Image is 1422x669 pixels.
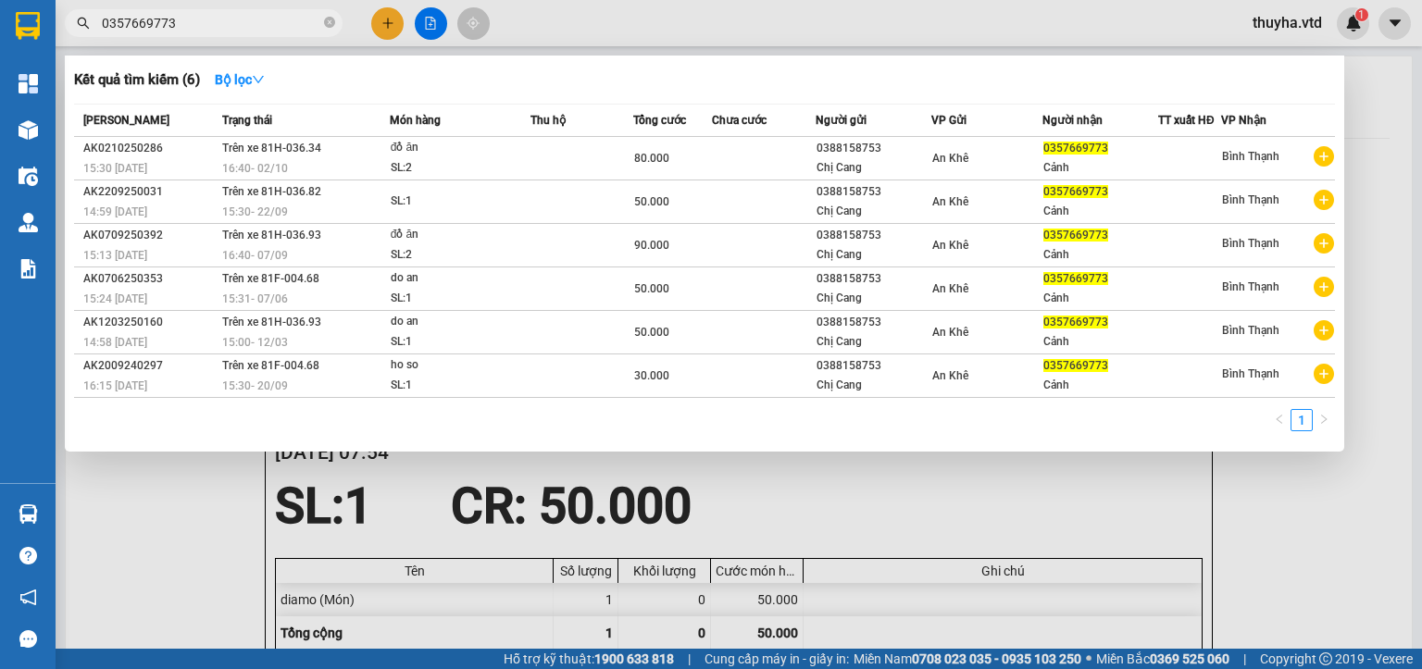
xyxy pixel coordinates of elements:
[1313,409,1335,431] li: Next Page
[1222,367,1279,380] span: Bình Thạnh
[1268,409,1291,431] li: Previous Page
[19,120,38,140] img: warehouse-icon
[222,336,288,349] span: 15:00 - 12/03
[633,114,686,127] span: Tổng cước
[932,282,968,295] span: An Khê
[183,129,208,155] span: SL
[16,130,326,154] div: Tên hàng: diamo ( : 1 )
[1221,114,1266,127] span: VP Nhận
[16,18,44,37] span: Gửi:
[391,158,530,179] div: SL: 2
[74,70,200,90] h3: Kết quả tìm kiếm ( 6 )
[932,239,968,252] span: An Khê
[1043,142,1108,155] span: 0357669773
[530,114,566,127] span: Thu hộ
[391,289,530,309] div: SL: 1
[222,316,321,328] span: Trên xe 81H-036.93
[200,65,280,94] button: Bộ lọcdown
[1314,146,1334,167] span: plus-circle
[1222,150,1279,163] span: Bình Thạnh
[83,162,147,175] span: 15:30 [DATE]
[177,60,326,86] div: 0902678565
[817,332,930,352] div: Chị Cang
[222,379,288,392] span: 15:30 - 20/09
[19,213,38,232] img: warehouse-icon
[1222,237,1279,250] span: Bình Thạnh
[83,226,217,245] div: AK0709250392
[1314,190,1334,210] span: plus-circle
[1268,409,1291,431] button: left
[391,332,530,353] div: SL: 1
[817,139,930,158] div: 0388158753
[1043,376,1157,395] div: Cảnh
[1314,277,1334,297] span: plus-circle
[391,245,530,266] div: SL: 2
[391,355,530,376] div: ho so
[1313,409,1335,431] button: right
[391,376,530,396] div: SL: 1
[83,182,217,202] div: AK2209250031
[932,326,968,339] span: An Khê
[14,99,43,118] span: CR :
[222,205,288,218] span: 15:30 - 22/09
[1291,409,1313,431] li: 1
[634,369,669,382] span: 30.000
[19,504,38,524] img: warehouse-icon
[817,269,930,289] div: 0388158753
[1158,114,1215,127] span: TT xuất HĐ
[177,38,326,60] div: Trung
[222,114,272,127] span: Trạng thái
[16,38,164,60] div: Tịnh
[102,13,320,33] input: Tìm tên, số ĐT hoặc mã đơn
[19,167,38,186] img: warehouse-icon
[222,162,288,175] span: 16:40 - 02/10
[1043,229,1108,242] span: 0357669773
[1314,233,1334,254] span: plus-circle
[817,376,930,395] div: Chị Cang
[1314,364,1334,384] span: plus-circle
[16,12,40,40] img: logo-vxr
[83,114,169,127] span: [PERSON_NAME]
[391,138,530,158] div: đồ ăn
[1043,272,1108,285] span: 0357669773
[1043,202,1157,221] div: Cảnh
[1222,324,1279,337] span: Bình Thạnh
[391,268,530,289] div: do an
[83,205,147,218] span: 14:59 [DATE]
[222,142,321,155] span: Trên xe 81H-036.34
[391,192,530,212] div: SL: 1
[932,152,968,165] span: An Khê
[252,73,265,86] span: down
[14,97,167,119] div: 50.000
[932,195,968,208] span: An Khê
[83,249,147,262] span: 15:13 [DATE]
[83,313,217,332] div: AK1203250160
[1222,280,1279,293] span: Bình Thạnh
[222,185,321,198] span: Trên xe 81H-036.82
[817,313,930,332] div: 0388158753
[634,152,669,165] span: 80.000
[19,630,37,648] span: message
[83,379,147,392] span: 16:15 [DATE]
[177,18,221,37] span: Nhận:
[1274,414,1285,425] span: left
[817,182,930,202] div: 0388158753
[19,74,38,93] img: dashboard-icon
[83,336,147,349] span: 14:58 [DATE]
[816,114,867,127] span: Người gửi
[817,202,930,221] div: Chị Cang
[634,195,669,208] span: 50.000
[1042,114,1103,127] span: Người nhận
[817,289,930,308] div: Chị Cang
[1043,158,1157,178] div: Cảnh
[16,60,164,86] div: 0963031279
[324,15,335,32] span: close-circle
[222,292,288,305] span: 15:31 - 07/06
[634,326,669,339] span: 50.000
[16,16,164,38] div: An Khê
[931,114,967,127] span: VP Gửi
[634,239,669,252] span: 90.000
[19,588,37,606] span: notification
[83,139,217,158] div: AK0210250286
[222,249,288,262] span: 16:40 - 07/09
